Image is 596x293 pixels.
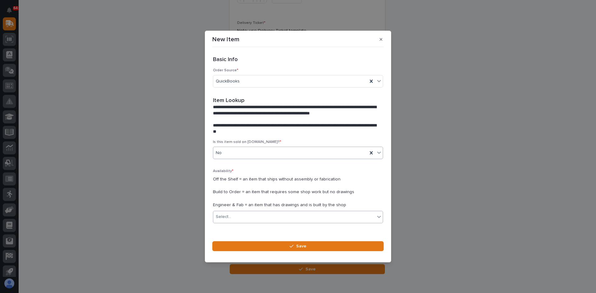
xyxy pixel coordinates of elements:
span: Save [296,243,306,249]
span: QuickBooks [216,78,240,85]
span: No [216,150,222,156]
span: Availability [213,169,233,173]
span: Order Source [213,69,238,72]
h2: Item Lookup [213,97,245,104]
button: Save [212,241,384,251]
div: Select... [216,214,231,220]
h2: Basic Info [213,56,238,63]
p: New Item [212,36,239,43]
span: Is this item sold on [DOMAIN_NAME]? [213,140,281,144]
p: Off the Shelf = an item that ships without assembly or fabrication Build to Order = an item that ... [213,176,383,208]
